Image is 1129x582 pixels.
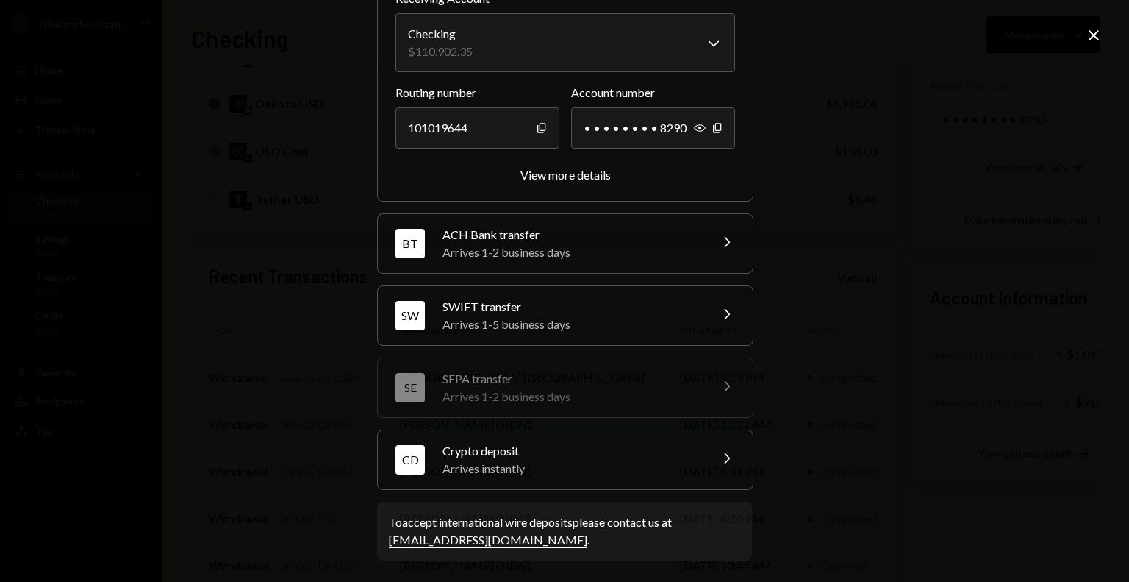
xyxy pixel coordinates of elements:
div: ACH Bank transfer [442,226,700,244]
div: SWIFT transfer [442,298,700,316]
div: SEPA transfer [442,370,700,388]
a: [EMAIL_ADDRESS][DOMAIN_NAME] [389,533,587,548]
button: View more details [520,168,611,183]
button: SESEPA transferArrives 1-2 business days [378,358,753,417]
div: View more details [520,168,611,182]
button: SWSWIFT transferArrives 1-5 business days [378,286,753,345]
div: Arrives 1-5 business days [442,316,700,333]
div: Arrives 1-2 business days [442,244,700,261]
div: SE [395,373,425,402]
div: SW [395,301,425,330]
div: CD [395,445,425,475]
div: 101019644 [395,107,559,149]
button: BTACH Bank transferArrives 1-2 business days [378,214,753,273]
div: Arrives instantly [442,460,700,478]
button: CDCrypto depositArrives instantly [378,430,753,489]
div: Crypto deposit [442,442,700,460]
label: Account number [571,84,735,102]
div: Arrives 1-2 business days [442,388,700,405]
div: To accept international wire deposits please contact us at . [389,514,740,549]
div: BT [395,229,425,258]
button: Receiving Account [395,13,735,72]
label: Routing number [395,84,559,102]
div: • • • • • • • • 8290 [571,107,735,149]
